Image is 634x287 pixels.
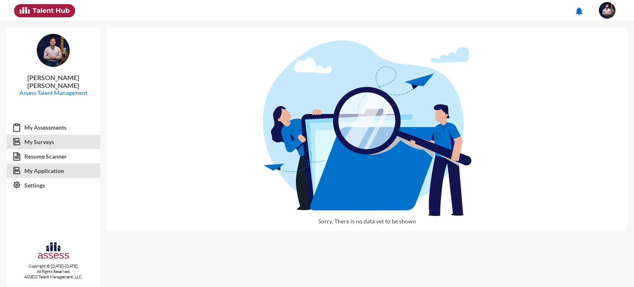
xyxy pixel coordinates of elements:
p: Assess Talent Management [13,89,94,96]
img: assesscompany-logo.png [37,241,70,261]
a: Settings [7,178,100,193]
img: ACg8ocLYNUdRw-V8vn6xzsR9Z1hBzhvWeWb1EugQXnO6Yi20aRYGsjo=s96-c [37,34,70,67]
p: Copyright © [DATE]-[DATE]. All Rights Reserved. ASSESS Talent Management, LLC. [7,263,100,280]
p: Sorry, There is no data yet to be shown [263,218,471,231]
a: Resume Scanner [7,149,100,164]
a: My Surveys [7,135,100,149]
mat-icon: notifications [574,6,584,16]
a: My Assessments [7,120,100,135]
p: [PERSON_NAME] [PERSON_NAME] [13,74,94,89]
a: My Application [7,164,100,178]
